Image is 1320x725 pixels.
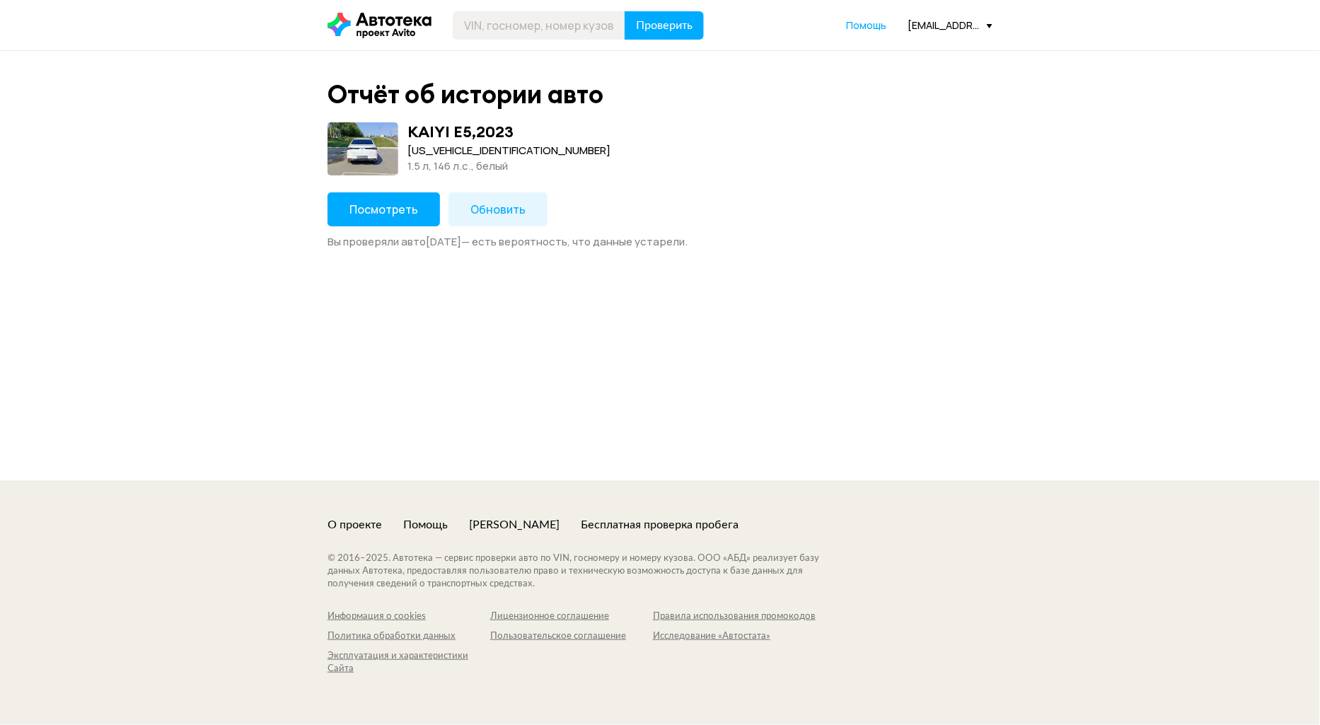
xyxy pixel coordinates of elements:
a: Лицензионное соглашение [490,610,653,623]
a: Бесплатная проверка пробега [581,517,739,533]
a: [PERSON_NAME] [469,517,560,533]
div: Вы проверяли авто [DATE] — есть вероятность, что данные устарели. [328,235,992,249]
span: Помощь [846,18,886,32]
a: Правила использования промокодов [653,610,816,623]
span: Посмотреть [349,202,418,217]
a: Информация о cookies [328,610,490,623]
a: Политика обработки данных [328,630,490,643]
span: Обновить [470,202,526,217]
a: Исследование «Автостата» [653,630,816,643]
span: Проверить [636,20,693,31]
div: Отчёт об истории авто [328,79,603,110]
a: О проекте [328,517,382,533]
div: 1.5 л, 146 л.c., белый [407,158,610,174]
a: Эксплуатация и характеристики Сайта [328,650,490,675]
a: Пользовательское соглашение [490,630,653,643]
div: [US_VEHICLE_IDENTIFICATION_NUMBER] [407,143,610,158]
input: VIN, госномер, номер кузова [453,11,625,40]
button: Посмотреть [328,192,440,226]
button: Проверить [625,11,704,40]
div: © 2016– 2025 . Автотека — сервис проверки авто по VIN, госномеру и номеру кузова. ООО «АБД» реали... [328,552,847,591]
a: Помощь [846,18,886,33]
div: KAIYI E5 , 2023 [407,122,514,141]
a: Помощь [403,517,448,533]
div: [EMAIL_ADDRESS][DOMAIN_NAME] [908,18,992,32]
button: Обновить [448,192,548,226]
